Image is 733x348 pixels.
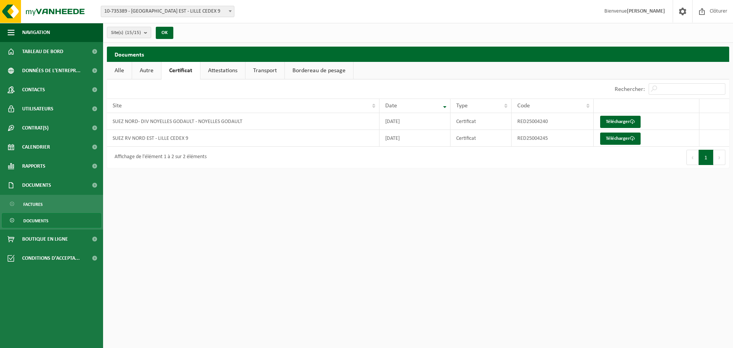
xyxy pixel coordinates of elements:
a: Attestations [200,62,245,79]
a: Documents [2,213,101,228]
a: Transport [245,62,284,79]
td: [DATE] [379,130,451,147]
button: OK [156,27,173,39]
span: Données de l'entrepr... [22,61,81,80]
td: SUEZ NORD- DIV NOYELLES GODAULT - NOYELLES GODAULT [107,113,379,130]
td: SUEZ RV NORD EST - LILLE CEDEX 9 [107,130,379,147]
span: Conditions d'accepta... [22,249,80,268]
td: Certificat [450,113,512,130]
span: Contacts [22,80,45,99]
span: Documents [23,214,48,228]
a: Télécharger [600,116,641,128]
span: Site(s) [111,27,141,39]
td: RED25004240 [512,113,594,130]
span: Utilisateurs [22,99,53,118]
button: Next [714,150,725,165]
td: Certificat [450,130,512,147]
span: Factures [23,197,43,212]
button: 1 [699,150,714,165]
td: [DATE] [379,113,451,130]
count: (15/15) [125,30,141,35]
span: Navigation [22,23,50,42]
div: Affichage de l'élément 1 à 2 sur 2 éléments [111,151,207,164]
a: Certificat [161,62,200,79]
a: Factures [2,197,101,211]
label: Rechercher: [615,86,645,92]
strong: [PERSON_NAME] [627,8,665,14]
span: Code [517,103,530,109]
span: Tableau de bord [22,42,63,61]
span: Calendrier [22,138,50,157]
span: Boutique en ligne [22,230,68,249]
a: Alle [107,62,132,79]
button: Previous [686,150,699,165]
td: RED25004245 [512,130,594,147]
button: Site(s)(15/15) [107,27,151,38]
span: Rapports [22,157,45,176]
span: Contrat(s) [22,118,48,138]
a: Bordereau de pesage [285,62,353,79]
h2: Documents [107,47,729,62]
span: Site [113,103,122,109]
a: Autre [132,62,161,79]
span: Type [456,103,468,109]
span: Documents [22,176,51,195]
span: 10-735389 - SUEZ RV NORD EST - LILLE CEDEX 9 [101,6,234,17]
span: Date [385,103,397,109]
a: Télécharger [600,133,641,145]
